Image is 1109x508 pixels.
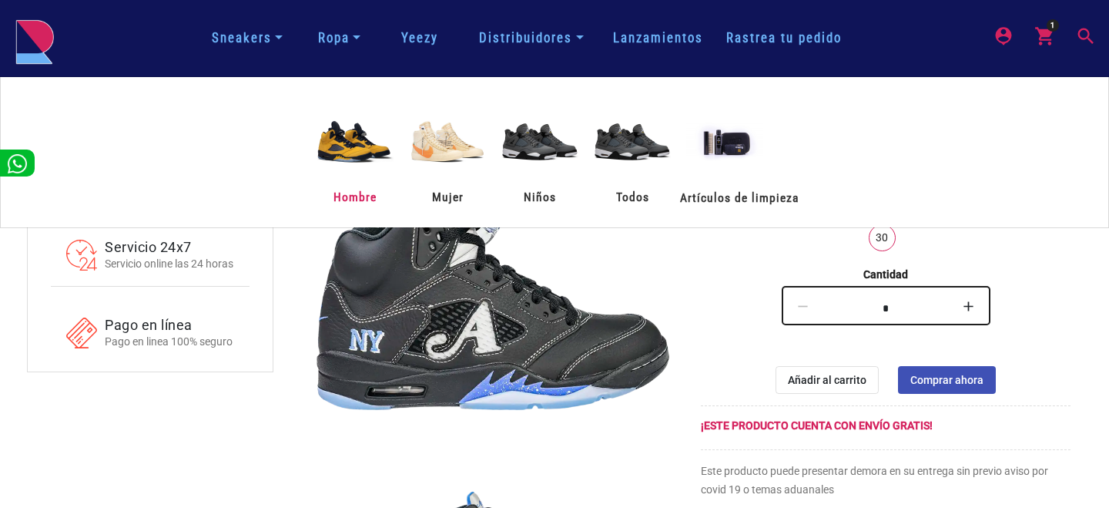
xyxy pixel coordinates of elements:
[494,96,586,209] a: productoNiños
[898,366,996,394] button: Comprar ahora
[1075,25,1094,44] mat-icon: search
[309,96,401,209] a: productoHombre
[105,318,234,332] h4: Pago en línea
[309,188,401,209] span: Hombre
[105,241,234,254] h4: Servicio 24x7
[401,188,494,209] span: Mujer
[494,96,586,188] img: producto
[401,96,494,209] a: productoMujer
[993,25,1011,44] mat-icon: person_pin
[401,96,494,188] img: producto
[701,418,1070,434] div: ¡ESTE PRODUCTO CUENTA CON ENVÍO GRATIS!
[788,374,866,386] span: Añadir al carrito
[794,298,812,316] mat-icon: remove
[1034,25,1053,44] mat-icon: shopping_cart
[390,29,450,48] a: Yeezy
[206,25,289,52] a: Sneakers
[473,25,589,52] a: Distribuidores
[312,25,367,52] a: Ropa
[105,258,234,269] p: Servicio online las 24 horas
[678,96,800,209] a: productoArtículos de limpieza
[586,96,678,188] img: producto
[678,96,771,188] img: producto
[15,19,54,58] a: logo
[701,462,1070,499] h6: Este producto puede presentar demora en su entrega sin previo aviso por covid 19 o temas aduanales
[910,374,983,386] span: Comprar ahora
[678,188,800,209] span: Artículos de limpieza
[715,29,853,48] a: Rastrea tu pedido
[776,366,879,394] button: Añadir al carrito
[309,96,401,188] img: producto
[601,29,715,48] a: Lanzamientos
[960,298,978,316] mat-icon: add
[586,188,678,209] span: Todos
[8,154,27,173] img: whatsappwhite.png
[308,100,678,470] img: 8nDTMQitnmvAj7iYp7eX9Y44igzWME7yUnmI8W2v.png
[105,336,234,347] p: Pago en linea 100% seguro
[869,225,895,251] a: 30
[701,265,1070,284] h6: Cantidad
[586,96,678,209] a: productoTodos
[494,188,586,209] span: Niños
[15,19,54,65] img: logo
